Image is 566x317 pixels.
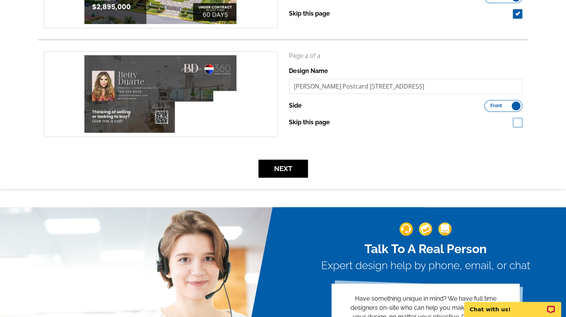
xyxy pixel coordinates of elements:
[289,101,302,110] label: Side
[490,104,502,108] span: Front
[289,79,523,94] input: File Name
[321,242,530,256] h2: Talk To A Real Person
[438,222,452,236] img: support-img-3_1.png
[459,293,566,317] iframe: LiveChat chat widget
[321,259,530,272] h3: Expert design help by phone, email, or chat
[258,160,308,178] button: Next
[419,222,432,236] img: support-img-2.png
[289,51,523,60] p: Page 4 of 4
[289,9,330,18] label: Skip this page
[289,67,328,76] label: Design Name
[400,222,413,236] img: support-img-1.png
[289,118,330,127] label: Skip this page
